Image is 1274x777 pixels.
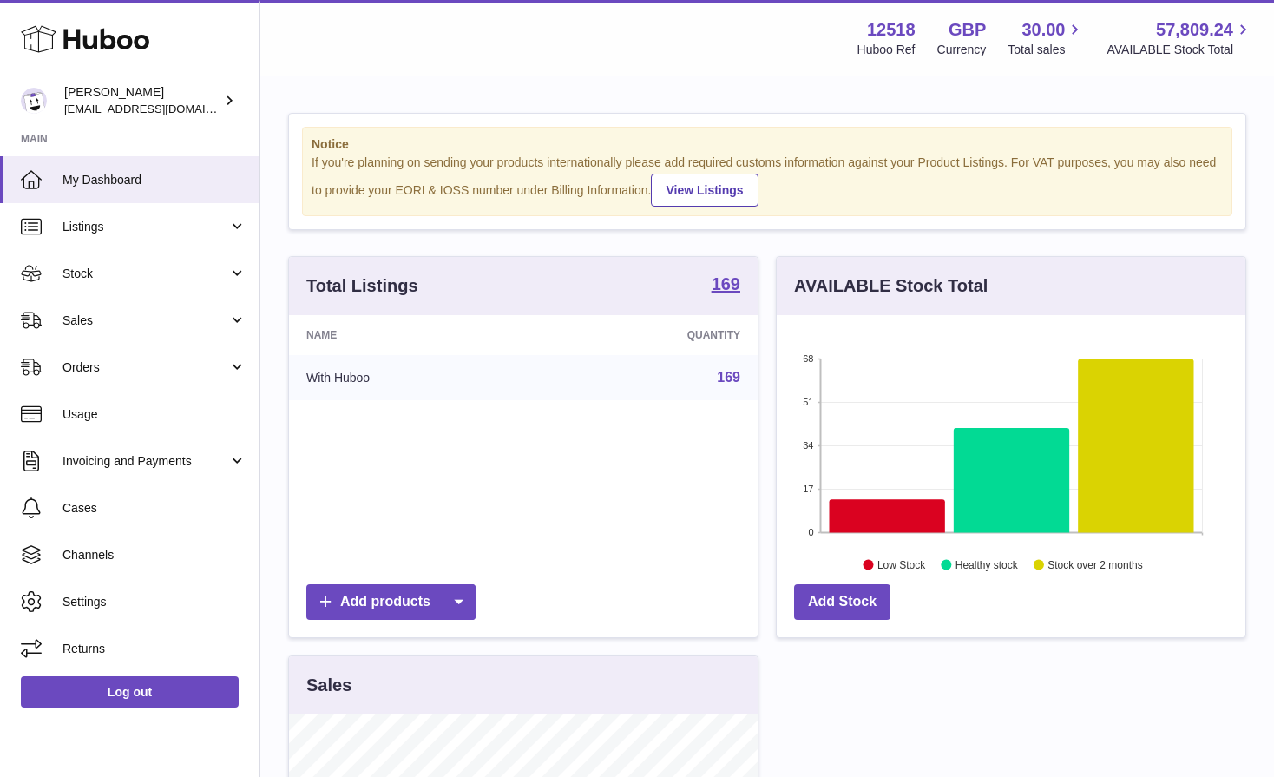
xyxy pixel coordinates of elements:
[64,84,220,117] div: [PERSON_NAME]
[949,18,986,42] strong: GBP
[62,453,228,470] span: Invoicing and Payments
[857,42,916,58] div: Huboo Ref
[62,641,246,657] span: Returns
[1008,42,1085,58] span: Total sales
[62,359,228,376] span: Orders
[803,397,813,407] text: 51
[64,102,255,115] span: [EMAIL_ADDRESS][DOMAIN_NAME]
[1047,558,1142,570] text: Stock over 2 months
[62,500,246,517] span: Cases
[62,313,228,329] span: Sales
[803,440,813,451] text: 34
[794,274,988,298] h3: AVAILABLE Stock Total
[651,174,758,207] a: View Listings
[306,274,418,298] h3: Total Listings
[62,219,228,235] span: Listings
[306,584,476,620] a: Add products
[306,674,351,697] h3: Sales
[1107,42,1253,58] span: AVAILABLE Stock Total
[808,527,813,537] text: 0
[937,42,987,58] div: Currency
[1008,18,1085,58] a: 30.00 Total sales
[955,558,1019,570] text: Healthy stock
[312,136,1223,153] strong: Notice
[21,676,239,708] a: Log out
[1156,18,1233,42] span: 57,809.24
[803,353,813,364] text: 68
[712,275,740,293] strong: 169
[1107,18,1253,58] a: 57,809.24 AVAILABLE Stock Total
[536,315,758,355] th: Quantity
[62,594,246,610] span: Settings
[717,370,740,385] a: 169
[62,406,246,423] span: Usage
[62,172,246,188] span: My Dashboard
[62,266,228,282] span: Stock
[289,315,536,355] th: Name
[794,584,890,620] a: Add Stock
[803,484,813,494] text: 17
[312,155,1223,207] div: If you're planning on sending your products internationally please add required customs informati...
[712,275,740,296] a: 169
[62,547,246,563] span: Channels
[1021,18,1065,42] span: 30.00
[21,88,47,114] img: caitlin@fancylamp.co
[867,18,916,42] strong: 12518
[877,558,926,570] text: Low Stock
[289,355,536,400] td: With Huboo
